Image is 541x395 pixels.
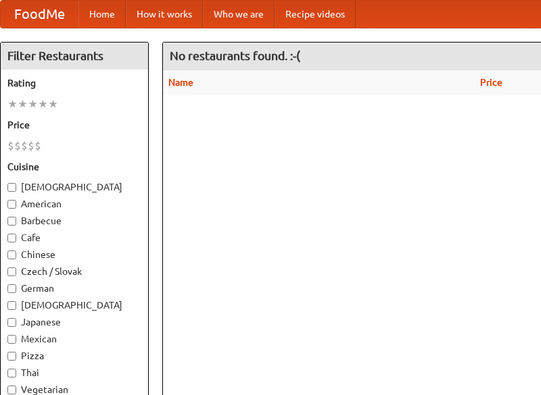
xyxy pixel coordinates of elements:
input: Chinese [7,251,16,259]
label: Barbecue [7,214,141,228]
a: FoodMe [1,1,78,28]
input: Mexican [7,335,16,344]
h5: Price [7,118,141,132]
li: $ [14,138,21,153]
li: ★ [18,97,28,111]
label: Thai [7,366,141,379]
li: ★ [48,97,58,111]
label: Pizza [7,349,141,363]
input: Pizza [7,352,16,361]
h4: Filter Restaurants [1,43,148,70]
ng-pluralize: No restaurants found. :-( [170,49,300,62]
input: American [7,200,16,209]
label: Japanese [7,315,141,329]
label: Chinese [7,248,141,261]
a: How it works [126,1,203,28]
li: ★ [38,97,48,111]
a: Recipe videos [275,1,356,28]
input: Vegetarian [7,386,16,394]
li: $ [21,138,28,153]
label: German [7,282,141,295]
a: Home [78,1,126,28]
h5: Cuisine [7,160,141,174]
input: Japanese [7,318,16,327]
li: ★ [28,97,38,111]
label: Cafe [7,231,141,244]
h5: Rating [7,76,141,90]
label: [DEMOGRAPHIC_DATA] [7,180,141,194]
label: American [7,197,141,211]
li: $ [7,138,14,153]
label: [DEMOGRAPHIC_DATA] [7,298,141,312]
input: Cafe [7,234,16,242]
input: German [7,284,16,293]
li: $ [34,138,41,153]
li: ★ [7,97,18,111]
input: Thai [7,369,16,377]
input: [DEMOGRAPHIC_DATA] [7,183,16,192]
label: Mexican [7,332,141,346]
a: Price [480,77,502,88]
a: Name [168,77,193,88]
input: [DEMOGRAPHIC_DATA] [7,301,16,310]
label: Czech / Slovak [7,265,141,278]
li: $ [28,138,34,153]
input: Czech / Slovak [7,267,16,276]
input: Barbecue [7,217,16,226]
a: Who we are [203,1,275,28]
